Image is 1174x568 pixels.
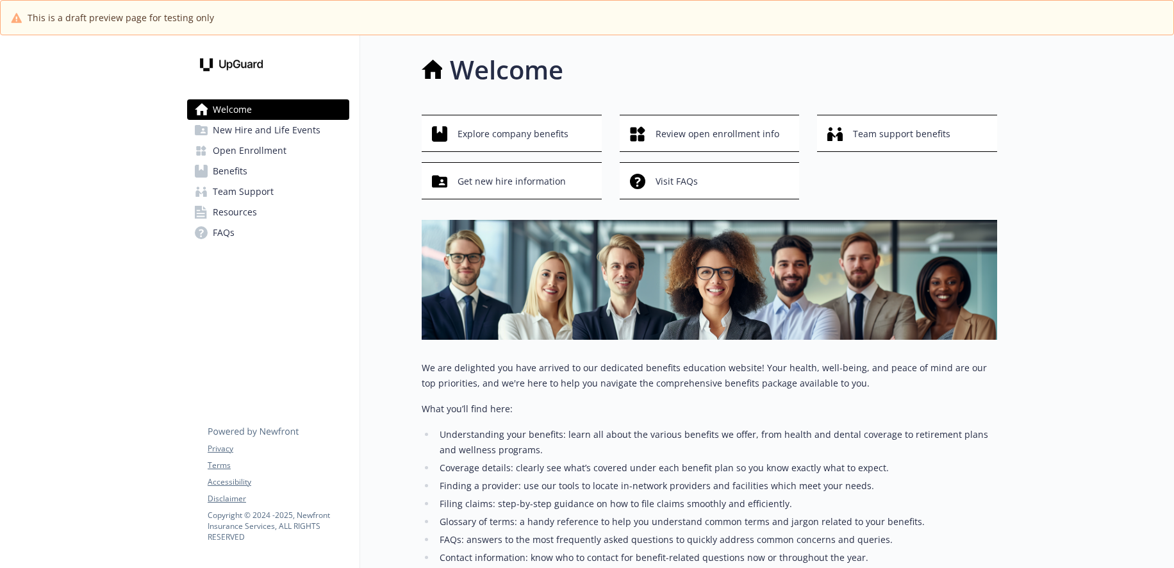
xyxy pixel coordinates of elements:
[213,99,252,120] span: Welcome
[817,115,997,152] button: Team support benefits
[620,162,800,199] button: Visit FAQs
[458,122,568,146] span: Explore company benefits
[436,532,997,547] li: FAQs: answers to the most frequently asked questions to quickly address common concerns and queries.
[436,550,997,565] li: Contact information: know who to contact for benefit-related questions now or throughout the year.
[458,169,566,194] span: Get new hire information
[436,460,997,476] li: Coverage details: clearly see what’s covered under each benefit plan so you know exactly what to ...
[28,11,214,24] span: This is a draft preview page for testing only
[620,115,800,152] button: Review open enrollment info
[436,427,997,458] li: Understanding your benefits: learn all about the various benefits we offer, from health and denta...
[213,181,274,202] span: Team Support
[422,401,997,417] p: What you’ll find here:
[208,443,349,455] a: Privacy
[213,222,235,243] span: FAQs
[213,120,320,140] span: New Hire and Life Events
[187,181,349,202] a: Team Support
[422,360,997,391] p: We are delighted you have arrived to our dedicated benefits education website! Your health, well-...
[213,202,257,222] span: Resources
[187,99,349,120] a: Welcome
[213,161,247,181] span: Benefits
[450,51,563,89] h1: Welcome
[187,140,349,161] a: Open Enrollment
[187,222,349,243] a: FAQs
[187,202,349,222] a: Resources
[853,122,950,146] span: Team support benefits
[208,476,349,488] a: Accessibility
[213,140,286,161] span: Open Enrollment
[422,220,997,340] img: overview page banner
[422,115,602,152] button: Explore company benefits
[436,496,997,512] li: Filing claims: step-by-step guidance on how to file claims smoothly and efficiently.
[208,493,349,505] a: Disclaimer
[422,162,602,199] button: Get new hire information
[208,510,349,542] p: Copyright © 2024 - 2025 , Newfront Insurance Services, ALL RIGHTS RESERVED
[436,514,997,530] li: Glossary of terms: a handy reference to help you understand common terms and jargon related to yo...
[656,169,698,194] span: Visit FAQs
[436,478,997,494] li: Finding a provider: use our tools to locate in-network providers and facilities which meet your n...
[187,161,349,181] a: Benefits
[187,120,349,140] a: New Hire and Life Events
[208,460,349,471] a: Terms
[656,122,779,146] span: Review open enrollment info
